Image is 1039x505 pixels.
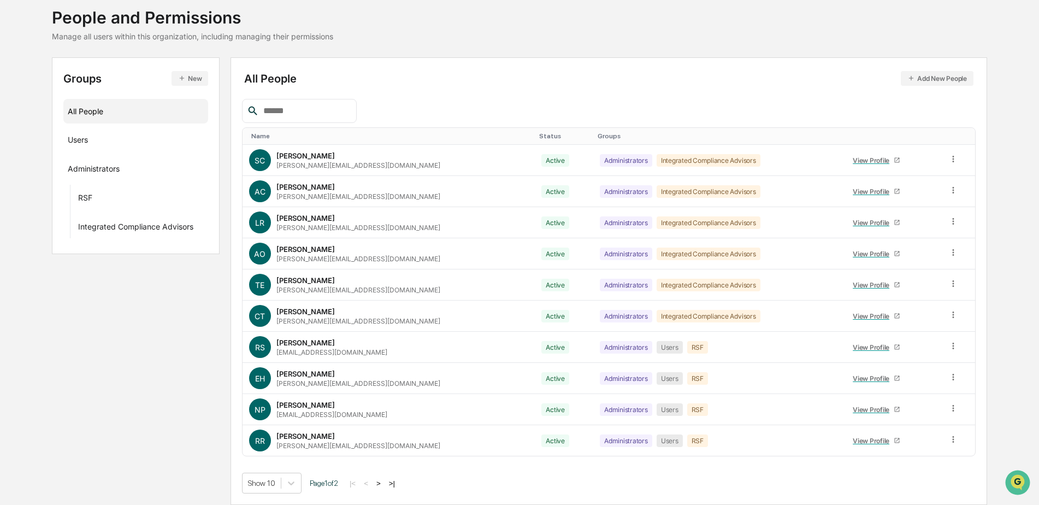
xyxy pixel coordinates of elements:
[600,185,652,198] div: Administrators
[255,405,265,414] span: NP
[853,250,894,258] div: View Profile
[276,307,335,316] div: [PERSON_NAME]
[346,479,359,488] button: |<
[276,255,440,263] div: [PERSON_NAME][EMAIL_ADDRESS][DOMAIN_NAME]
[11,160,20,168] div: 🔎
[846,132,937,140] div: Toggle SortBy
[37,95,138,103] div: We're available if you need us!
[276,348,387,356] div: [EMAIL_ADDRESS][DOMAIN_NAME]
[541,310,569,322] div: Active
[657,372,683,385] div: Users
[276,317,440,325] div: [PERSON_NAME][EMAIL_ADDRESS][DOMAIN_NAME]
[541,248,569,260] div: Active
[276,401,335,409] div: [PERSON_NAME]
[78,193,92,206] div: RSF
[848,183,905,200] a: View Profile
[541,372,569,385] div: Active
[276,369,335,378] div: [PERSON_NAME]
[186,87,199,100] button: Start new chat
[600,341,652,354] div: Administrators
[853,374,894,383] div: View Profile
[255,218,264,227] span: LR
[848,277,905,293] a: View Profile
[373,479,384,488] button: >
[68,135,88,148] div: Users
[853,343,894,351] div: View Profile
[848,401,905,418] a: View Profile
[541,279,569,291] div: Active
[63,71,208,86] div: Groups
[848,308,905,325] a: View Profile
[600,248,652,260] div: Administrators
[7,133,75,153] a: 🖐️Preclearance
[853,281,894,289] div: View Profile
[687,372,708,385] div: RSF
[539,132,589,140] div: Toggle SortBy
[276,183,335,191] div: [PERSON_NAME]
[276,192,440,201] div: [PERSON_NAME][EMAIL_ADDRESS][DOMAIN_NAME]
[848,432,905,449] a: View Profile
[541,154,569,167] div: Active
[276,379,440,387] div: [PERSON_NAME][EMAIL_ADDRESS][DOMAIN_NAME]
[541,434,569,447] div: Active
[276,410,387,419] div: [EMAIL_ADDRESS][DOMAIN_NAME]
[853,406,894,414] div: View Profile
[848,152,905,169] a: View Profile
[600,154,652,167] div: Administrators
[600,434,652,447] div: Administrators
[77,185,132,193] a: Powered byPylon
[276,276,335,285] div: [PERSON_NAME]
[276,245,335,254] div: [PERSON_NAME]
[657,341,683,354] div: Users
[901,71,973,86] button: Add New People
[541,403,569,416] div: Active
[657,185,760,198] div: Integrated Compliance Advisors
[600,279,652,291] div: Administrators
[600,403,652,416] div: Administrators
[386,479,398,488] button: >|
[853,437,894,445] div: View Profile
[22,158,69,169] span: Data Lookup
[7,154,73,174] a: 🔎Data Lookup
[79,139,88,148] div: 🗄️
[276,442,440,450] div: [PERSON_NAME][EMAIL_ADDRESS][DOMAIN_NAME]
[172,71,208,86] button: New
[687,403,708,416] div: RSF
[276,286,440,294] div: [PERSON_NAME][EMAIL_ADDRESS][DOMAIN_NAME]
[276,151,335,160] div: [PERSON_NAME]
[541,216,569,229] div: Active
[276,214,335,222] div: [PERSON_NAME]
[657,216,760,229] div: Integrated Compliance Advisors
[600,372,652,385] div: Administrators
[68,102,204,120] div: All People
[1004,469,1034,498] iframe: Open customer support
[90,138,135,149] span: Attestations
[848,339,905,356] a: View Profile
[361,479,371,488] button: <
[276,432,335,441] div: [PERSON_NAME]
[68,164,120,177] div: Administrators
[255,343,265,352] span: RS
[657,279,760,291] div: Integrated Compliance Advisors
[848,245,905,262] a: View Profile
[254,249,265,259] span: AO
[687,434,708,447] div: RSF
[255,187,265,196] span: AC
[52,32,333,41] div: Manage all users within this organization, including managing their permissions
[848,370,905,387] a: View Profile
[951,132,971,140] div: Toggle SortBy
[11,84,31,103] img: 1746055101610-c473b297-6a78-478c-a979-82029cc54cd1
[310,479,338,488] span: Page 1 of 2
[255,374,265,383] span: EH
[657,403,683,416] div: Users
[657,248,760,260] div: Integrated Compliance Advisors
[276,224,440,232] div: [PERSON_NAME][EMAIL_ADDRESS][DOMAIN_NAME]
[255,312,265,321] span: CT
[75,133,140,153] a: 🗄️Attestations
[853,312,894,320] div: View Profile
[848,214,905,231] a: View Profile
[657,434,683,447] div: Users
[600,310,652,322] div: Administrators
[244,71,973,86] div: All People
